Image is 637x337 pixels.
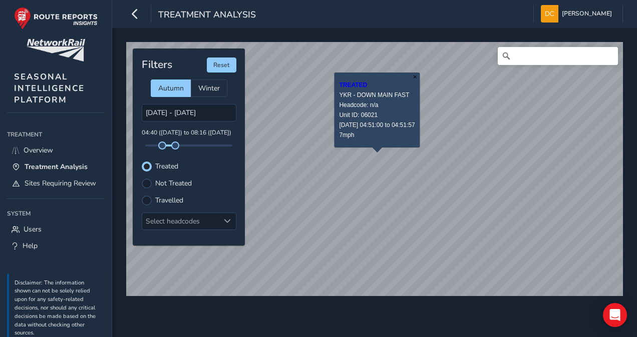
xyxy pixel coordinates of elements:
[7,142,105,158] a: Overview
[126,42,623,296] canvas: Map
[339,130,415,140] div: 7mph
[142,128,236,137] p: 04:40 ([DATE]) to 08:16 ([DATE])
[207,57,236,72] button: Reset
[158,8,256,22] span: Treatment Analysis
[410,72,420,81] button: Close popup
[7,237,105,254] a: Help
[198,83,220,93] span: Winter
[27,39,85,61] img: customer logo
[339,120,415,130] div: [DATE] 04:51:00 to 04:51:57
[155,180,192,187] label: Not Treated
[142,213,219,229] div: Select headcodes
[24,145,53,155] span: Overview
[603,303,627,327] div: Open Intercom Messenger
[541,5,615,22] button: [PERSON_NAME]
[339,90,415,100] div: YKR - DOWN MAIN FAST
[339,110,415,120] div: Unit ID: 06021
[541,5,558,22] img: diamond-layout
[339,100,415,110] div: Headcode: n/a
[14,71,85,105] span: SEASONAL INTELLIGENCE PLATFORM
[25,162,88,171] span: Treatment Analysis
[7,158,105,175] a: Treatment Analysis
[155,163,178,170] label: Treated
[339,80,415,90] div: TREATED
[14,7,98,29] img: rr logo
[7,221,105,237] a: Users
[25,178,96,188] span: Sites Requiring Review
[7,175,105,191] a: Sites Requiring Review
[151,79,191,97] div: Autumn
[7,206,105,221] div: System
[562,5,612,22] span: [PERSON_NAME]
[498,47,618,65] input: Search
[158,83,184,93] span: Autumn
[24,224,42,234] span: Users
[23,241,38,250] span: Help
[191,79,227,97] div: Winter
[142,58,172,71] h4: Filters
[7,127,105,142] div: Treatment
[155,197,183,204] label: Travelled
